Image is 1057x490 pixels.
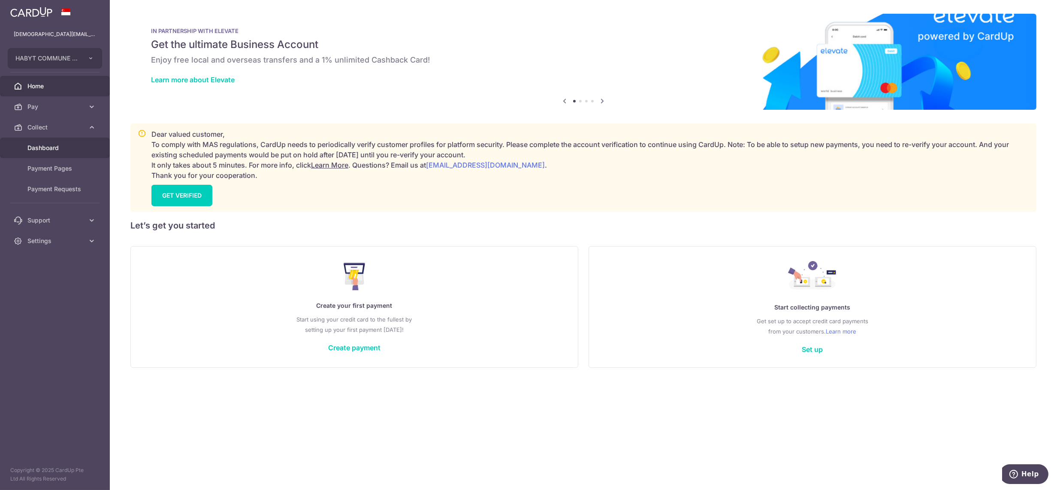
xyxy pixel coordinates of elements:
[15,54,79,63] span: HABYT COMMUNE SINGAPORE 1 PTE LTD
[151,129,1029,180] p: Dear valued customer, To comply with MAS regulations, CardUp needs to periodically verify custome...
[14,30,96,39] p: [DEMOGRAPHIC_DATA][EMAIL_ADDRESS][DOMAIN_NAME]
[27,123,84,132] span: Collect
[151,38,1016,51] h5: Get the ultimate Business Account
[606,316,1019,337] p: Get set up to accept credit card payments from your customers.
[27,144,84,152] span: Dashboard
[27,102,84,111] span: Pay
[130,219,1036,232] h5: Let’s get you started
[151,27,1016,34] p: IN PARTNERSHIP WITH ELEVATE
[8,48,102,69] button: HABYT COMMUNE SINGAPORE 1 PTE LTD
[130,14,1036,110] img: Renovation banner
[788,261,837,292] img: Collect Payment
[426,161,545,169] a: [EMAIL_ADDRESS][DOMAIN_NAME]
[344,263,365,290] img: Make Payment
[27,164,84,173] span: Payment Pages
[27,237,84,245] span: Settings
[27,185,84,193] span: Payment Requests
[151,75,235,84] a: Learn more about Elevate
[27,216,84,225] span: Support
[802,345,823,354] a: Set up
[10,7,52,17] img: CardUp
[151,185,212,206] a: GET VERIFIED
[606,302,1019,313] p: Start collecting payments
[826,326,857,337] a: Learn more
[311,161,348,169] a: Learn More
[1002,464,1048,486] iframe: Opens a widget where you can find more information
[148,314,561,335] p: Start using your credit card to the fullest by setting up your first payment [DATE]!
[328,343,381,352] a: Create payment
[148,301,561,311] p: Create your first payment
[27,82,84,90] span: Home
[151,55,1016,65] h6: Enjoy free local and overseas transfers and a 1% unlimited Cashback Card!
